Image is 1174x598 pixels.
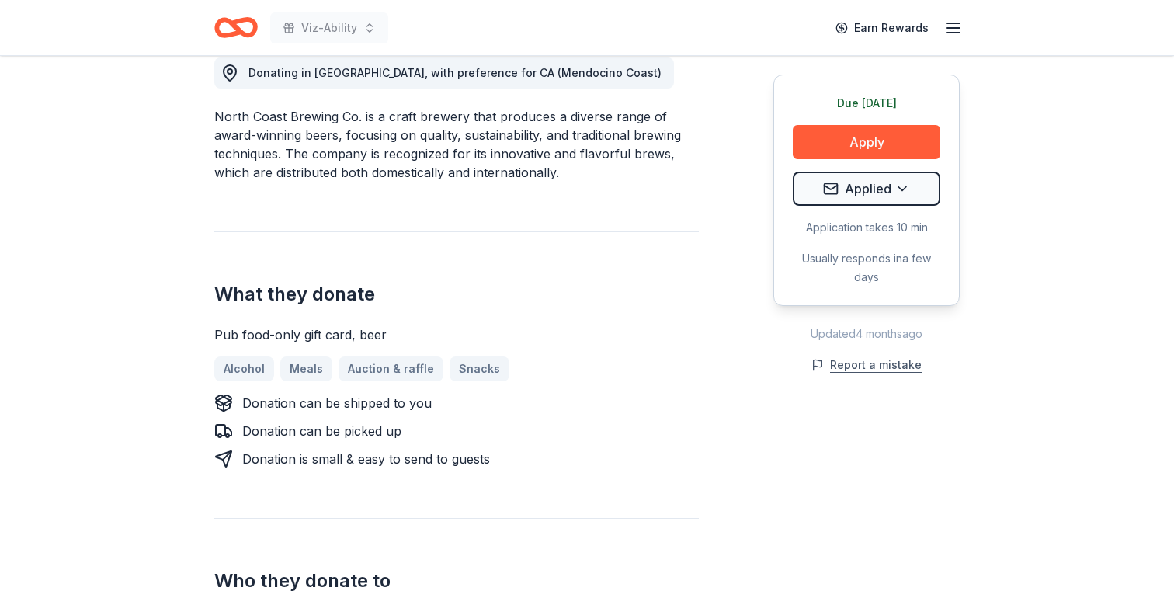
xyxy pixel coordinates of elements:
a: Home [214,9,258,46]
button: Report a mistake [811,356,922,374]
button: Applied [793,172,940,206]
div: Pub food-only gift card, beer [214,325,699,344]
div: Donation is small & easy to send to guests [242,450,490,468]
h2: What they donate [214,282,699,307]
div: Application takes 10 min [793,218,940,237]
span: Donating in [GEOGRAPHIC_DATA], with preference for CA (Mendocino Coast) [248,66,662,79]
span: Applied [845,179,891,199]
a: Auction & raffle [339,356,443,381]
div: Due [DATE] [793,94,940,113]
a: Meals [280,356,332,381]
button: Viz-Ability [270,12,388,43]
div: Updated 4 months ago [773,325,960,343]
a: Snacks [450,356,509,381]
a: Alcohol [214,356,274,381]
div: Donation can be shipped to you [242,394,432,412]
h2: Who they donate to [214,568,699,593]
div: North Coast Brewing Co. is a craft brewery that produces a diverse range of award-winning beers, ... [214,107,699,182]
div: Usually responds in a few days [793,249,940,287]
span: Viz-Ability [301,19,357,37]
div: Donation can be picked up [242,422,401,440]
button: Apply [793,125,940,159]
a: Earn Rewards [826,14,938,42]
